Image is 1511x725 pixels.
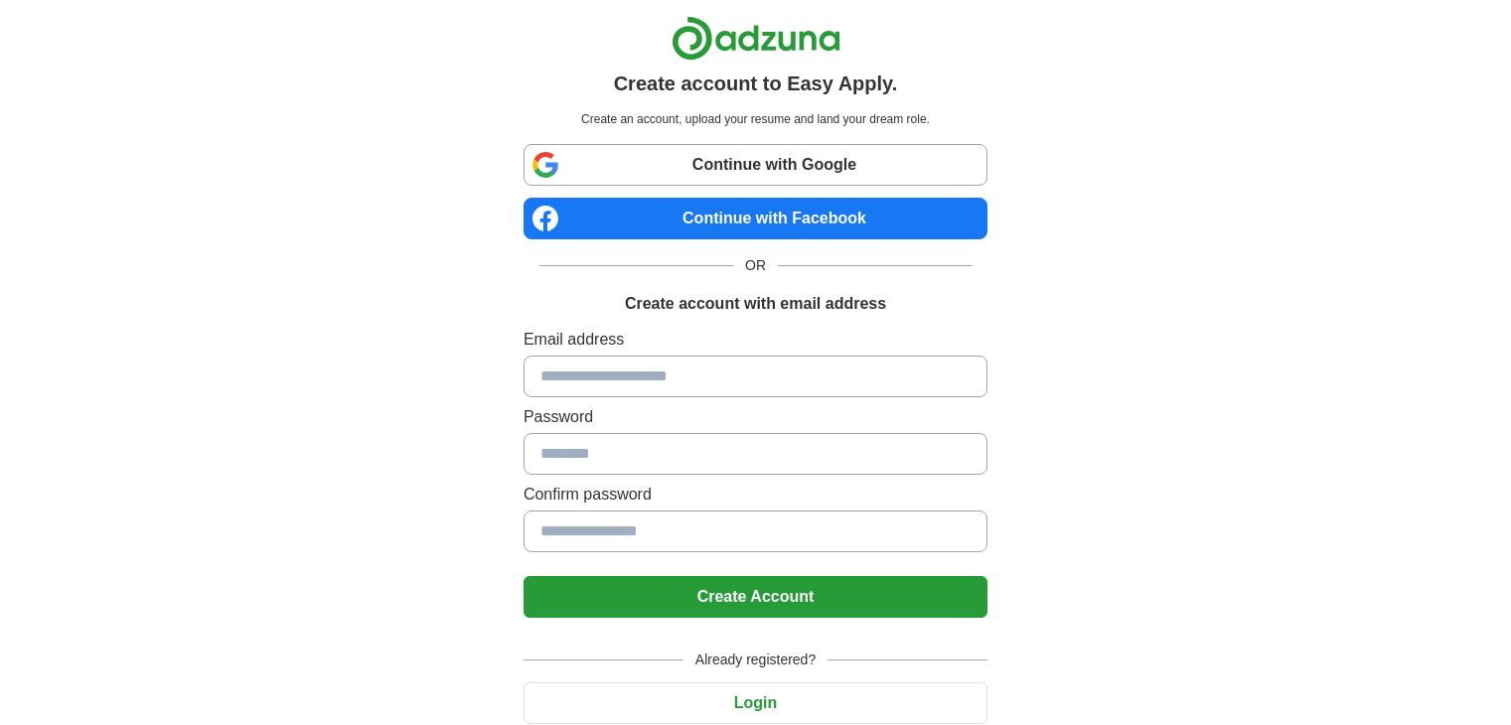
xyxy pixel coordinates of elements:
h1: Create account to Easy Apply. [614,69,898,98]
label: Email address [524,328,987,352]
button: Create Account [524,576,987,618]
label: Confirm password [524,483,987,507]
h1: Create account with email address [625,292,886,316]
button: Login [524,682,987,724]
span: OR [733,255,778,276]
img: Adzuna logo [672,16,840,61]
p: Create an account, upload your resume and land your dream role. [528,110,983,128]
span: Already registered? [683,650,828,670]
a: Continue with Google [524,144,987,186]
a: Login [524,694,987,711]
label: Password [524,405,987,429]
a: Continue with Facebook [524,198,987,239]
